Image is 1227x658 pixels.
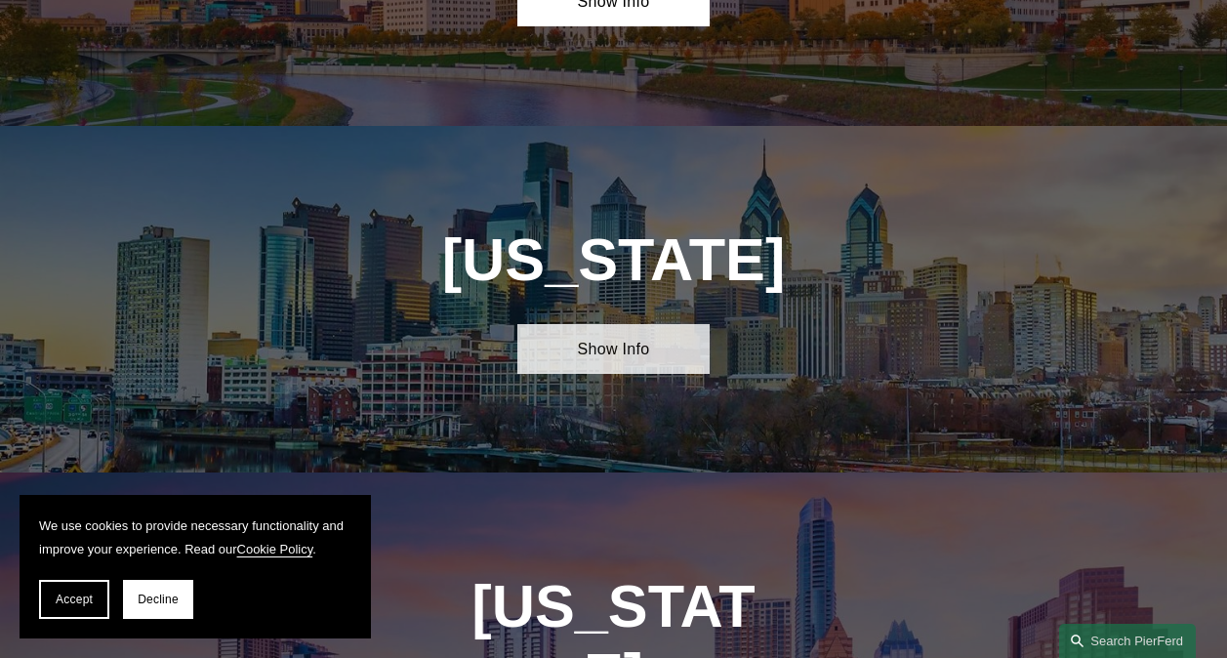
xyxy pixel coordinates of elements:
[20,495,371,638] section: Cookie banner
[39,580,109,619] button: Accept
[123,580,193,619] button: Decline
[39,514,351,560] p: We use cookies to provide necessary functionality and improve your experience. Read our .
[1059,624,1196,658] a: Search this site
[373,226,853,294] h1: [US_STATE]
[138,593,179,606] span: Decline
[237,542,313,556] a: Cookie Policy
[517,324,710,374] a: Show Info
[56,593,93,606] span: Accept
